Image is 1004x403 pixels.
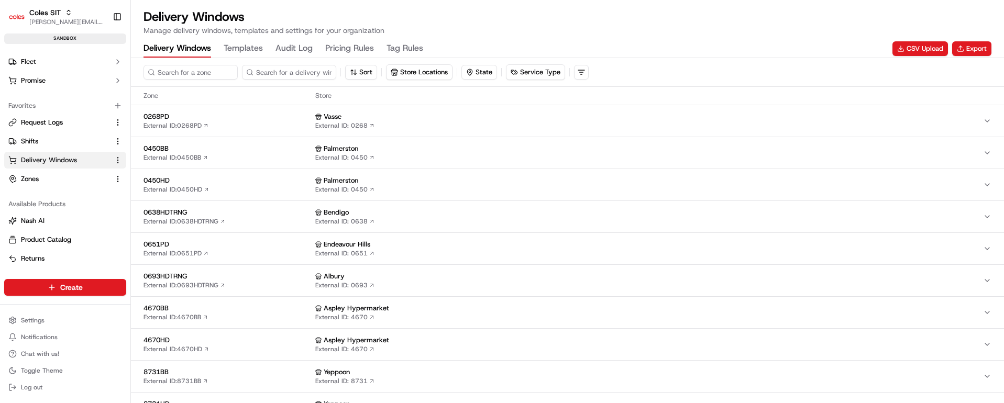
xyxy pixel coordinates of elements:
p: Manage delivery windows, templates and settings for your organization [144,25,384,36]
span: 0693HDTRNG [144,272,311,281]
button: Nash AI [4,212,126,229]
button: Log out [4,380,126,395]
button: 0651PDExternal ID:0651PD Endeavour HillsExternal ID: 0651 [131,233,1004,264]
span: Notifications [21,333,58,341]
span: 0651PD [144,240,311,249]
div: Available Products [4,196,126,212]
a: External ID: 0268 [315,121,375,130]
button: Audit Log [275,40,313,58]
button: Start new chat [178,103,191,116]
a: Shifts [8,137,109,146]
span: Aspley Hypermarket [324,304,389,313]
span: Bendigo [324,208,349,217]
button: Coles SITColes SIT[PERSON_NAME][EMAIL_ADDRESS][PERSON_NAME][PERSON_NAME][DOMAIN_NAME] [4,4,108,29]
a: 💻API Documentation [84,148,172,166]
span: Zones [21,174,39,184]
button: 4670HDExternal ID:4670HD Aspley HypermarketExternal ID: 4670 [131,329,1004,360]
span: Albury [324,272,345,281]
button: State [461,65,497,80]
p: Welcome 👋 [10,42,191,59]
button: 0450HDExternal ID:0450HD PalmerstonExternal ID: 0450 [131,169,1004,200]
div: 📗 [10,153,19,161]
button: Chat with us! [4,346,126,361]
span: Yeppoon [324,367,350,377]
a: External ID:0638HDTRNG [144,217,226,226]
button: Notifications [4,330,126,344]
a: External ID:0651PD [144,249,209,258]
span: Palmerston [324,176,358,185]
span: Returns [21,254,45,263]
span: Store [315,91,991,100]
span: Toggle Theme [21,366,63,375]
a: Returns [8,254,122,263]
span: Request Logs [21,118,63,127]
img: 1736555255976-a54dd68f-1ca7-489b-9aae-adbdc363a1c4 [10,100,29,119]
button: Fleet [4,53,126,70]
button: Store Locations [387,65,452,80]
a: Delivery Windows [8,155,109,165]
a: External ID:8731BB [144,377,208,385]
button: Shifts [4,133,126,150]
button: Toggle Theme [4,363,126,378]
span: Endeavour Hills [324,240,370,249]
a: External ID:4670HD [144,345,209,353]
button: Zones [4,171,126,187]
button: Returns [4,250,126,267]
button: Tag Rules [387,40,423,58]
button: 0693HDTRNGExternal ID:0693HDTRNG AlburyExternal ID: 0693 [131,265,1004,296]
a: 📗Knowledge Base [6,148,84,166]
span: Create [60,282,83,293]
button: Templates [224,40,263,58]
button: 4670BBExternal ID:4670BB Aspley HypermarketExternal ID: 4670 [131,297,1004,328]
span: Zone [144,91,311,100]
a: External ID:4670BB [144,313,208,321]
div: Favorites [4,97,126,114]
button: 8731BBExternal ID:8731BB YeppoonExternal ID: 8731 [131,361,1004,392]
a: External ID: 0651 [315,249,375,258]
button: 0450BBExternal ID:0450BB PalmerstonExternal ID: 0450 [131,137,1004,169]
input: Got a question? Start typing here... [27,68,189,79]
span: Delivery Windows [21,155,77,165]
div: We're available if you need us! [36,110,133,119]
button: Product Catalog [4,231,126,248]
img: Nash [10,10,31,31]
a: External ID:0268PD [144,121,209,130]
a: External ID: 0450 [315,153,375,162]
button: Promise [4,72,126,89]
span: Pylon [104,177,127,185]
span: Palmerston [324,144,358,153]
a: External ID:0450HD [144,185,209,194]
input: Search for a delivery window [242,65,336,80]
span: 0268PD [144,112,311,121]
span: 8731BB [144,367,311,377]
div: sandbox [4,33,126,44]
button: 0638HDTRNGExternal ID:0638HDTRNG BendigoExternal ID: 0638 [131,201,1004,232]
span: Knowledge Base [21,152,80,162]
span: Settings [21,316,45,324]
button: Delivery Windows [4,152,126,169]
h1: Delivery Windows [144,8,384,25]
button: Delivery Windows [144,40,211,58]
div: Start new chat [36,100,172,110]
button: Coles SIT [29,7,61,18]
a: Nash AI [8,216,122,226]
button: Request Logs [4,114,126,131]
a: External ID:0450BB [144,153,208,162]
span: Nash AI [21,216,45,226]
span: 0638HDTRNG [144,208,311,217]
span: Vasse [324,112,341,121]
span: Log out [21,383,42,391]
button: Create [4,279,126,296]
span: 4670HD [144,335,311,345]
button: [PERSON_NAME][EMAIL_ADDRESS][PERSON_NAME][PERSON_NAME][DOMAIN_NAME] [29,18,104,26]
span: Aspley Hypermarket [324,335,389,345]
button: Pricing Rules [325,40,374,58]
button: Sort [345,65,377,80]
button: CSV Upload [892,41,948,56]
button: Export [952,41,991,56]
a: Request Logs [8,118,109,127]
span: Product Catalog [21,235,71,244]
a: External ID: 8731 [315,377,375,385]
button: Store Locations [386,64,453,80]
